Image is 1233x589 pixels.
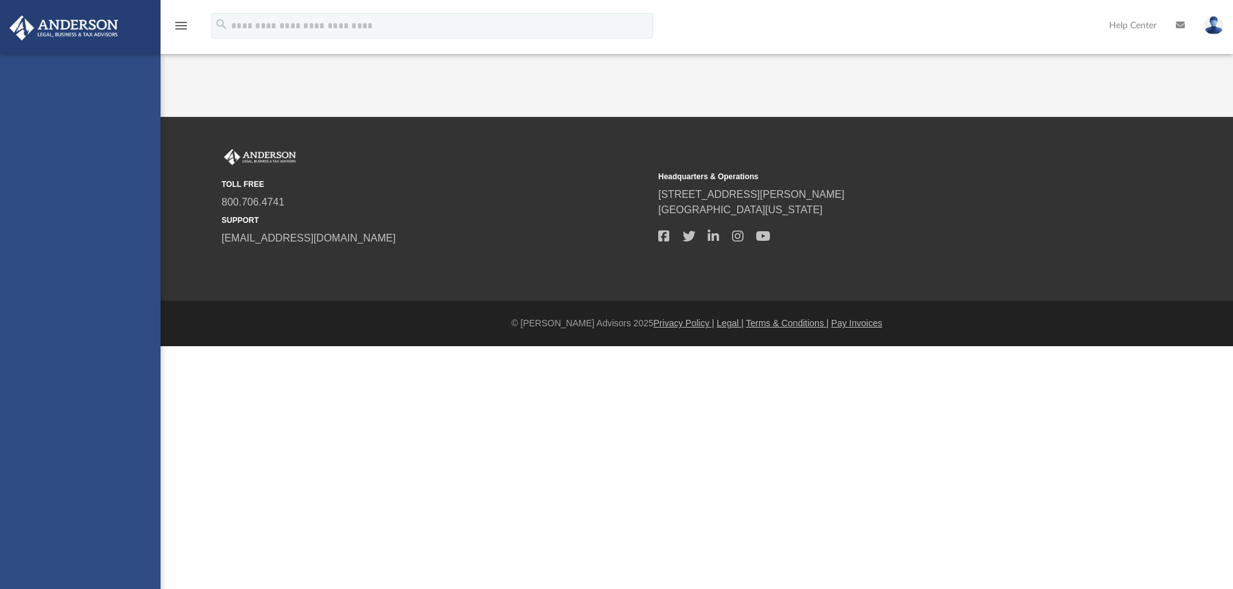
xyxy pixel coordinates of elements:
small: TOLL FREE [222,179,649,190]
small: Headquarters & Operations [658,171,1086,182]
i: menu [173,18,189,33]
img: User Pic [1204,16,1223,35]
a: Pay Invoices [831,318,882,328]
a: Legal | [717,318,744,328]
a: 800.706.4741 [222,197,284,207]
img: Anderson Advisors Platinum Portal [222,149,299,166]
i: search [214,17,229,31]
a: menu [173,24,189,33]
div: © [PERSON_NAME] Advisors 2025 [161,317,1233,330]
a: [EMAIL_ADDRESS][DOMAIN_NAME] [222,233,396,243]
a: Terms & Conditions | [746,318,829,328]
a: Privacy Policy | [654,318,715,328]
a: [GEOGRAPHIC_DATA][US_STATE] [658,204,823,215]
small: SUPPORT [222,215,649,226]
img: Anderson Advisors Platinum Portal [6,15,122,40]
a: [STREET_ADDRESS][PERSON_NAME] [658,189,844,200]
